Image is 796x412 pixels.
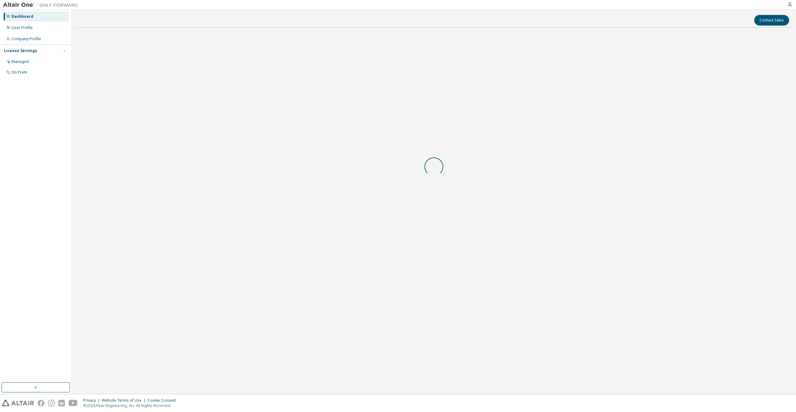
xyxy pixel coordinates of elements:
div: Company Profile [12,36,41,41]
div: Website Terms of Use [102,398,148,403]
img: Altair One [3,2,81,8]
div: Dashboard [12,14,33,19]
div: License Settings [4,48,37,53]
div: On Prem [12,70,27,75]
img: facebook.svg [38,400,44,406]
img: linkedin.svg [58,400,65,406]
button: Contact Sales [754,15,789,26]
div: Privacy [83,398,102,403]
img: youtube.svg [69,400,78,406]
div: Cookie Consent [148,398,180,403]
div: User Profile [12,25,33,30]
div: Managed [12,59,29,64]
img: altair_logo.svg [2,400,34,406]
p: © 2025 Altair Engineering, Inc. All Rights Reserved. [83,403,180,408]
img: instagram.svg [48,400,55,406]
